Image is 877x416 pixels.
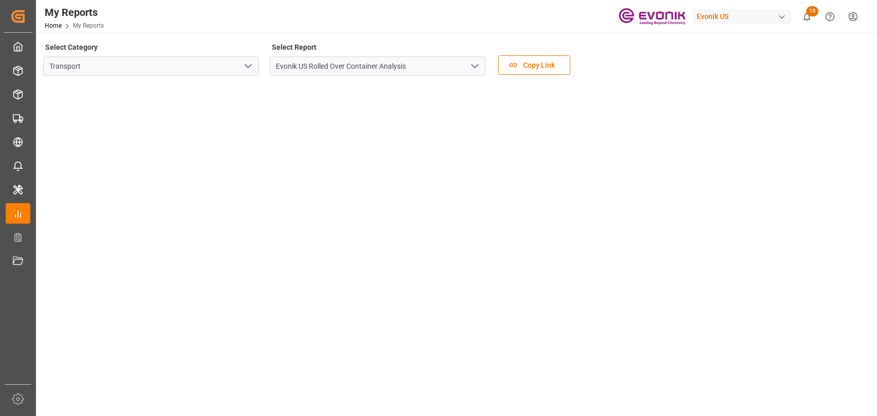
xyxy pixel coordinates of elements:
a: Home [45,22,62,29]
img: Evonik-brand-mark-Deep-Purple-RGB.jpeg_1700498283.jpeg [619,8,685,26]
input: Type to search/select [43,56,259,76]
div: My Reports [45,5,104,20]
button: Copy Link [498,55,570,75]
button: show 13 new notifications [795,5,818,28]
button: open menu [467,58,482,74]
label: Select Category [43,40,99,54]
span: Copy Link [518,60,560,71]
button: Evonik US [693,7,795,26]
button: Help Center [818,5,842,28]
div: Evonik US [693,9,791,24]
span: 13 [806,6,818,16]
input: Type to search/select [270,56,486,76]
label: Select Report [270,40,318,54]
button: open menu [240,58,255,74]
